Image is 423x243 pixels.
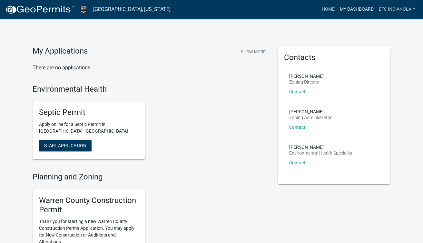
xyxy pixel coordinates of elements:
button: Show More [238,46,268,57]
button: Start Application [39,140,92,151]
a: Home [319,3,337,15]
a: [GEOGRAPHIC_DATA], [US_STATE] [93,4,171,15]
a: EFC Indianola [376,3,418,15]
span: Start Application [44,143,86,148]
p: Zoning Administrator [289,115,332,120]
img: Warren County, Iowa [79,5,88,14]
p: [PERSON_NAME] [289,74,324,78]
h5: Contacts [284,53,384,62]
h4: Environmental Health [33,85,268,94]
h4: My Applications [33,46,88,56]
p: [PERSON_NAME] [289,109,332,114]
a: My Dashboard [337,3,376,15]
h5: Warren County Construction Permit [39,196,139,215]
a: Contact [289,89,305,94]
p: There are no applications [33,64,268,72]
a: Contact [289,125,305,130]
p: Apply online for a Septic Permit in [GEOGRAPHIC_DATA], [GEOGRAPHIC_DATA] [39,121,139,135]
a: Contact [289,160,305,165]
p: Zoning Director [289,80,324,84]
h5: Septic Permit [39,108,139,117]
h4: Planning and Zoning [33,172,268,182]
p: [PERSON_NAME] [289,145,352,149]
p: Environmental Health Specialist [289,151,352,155]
